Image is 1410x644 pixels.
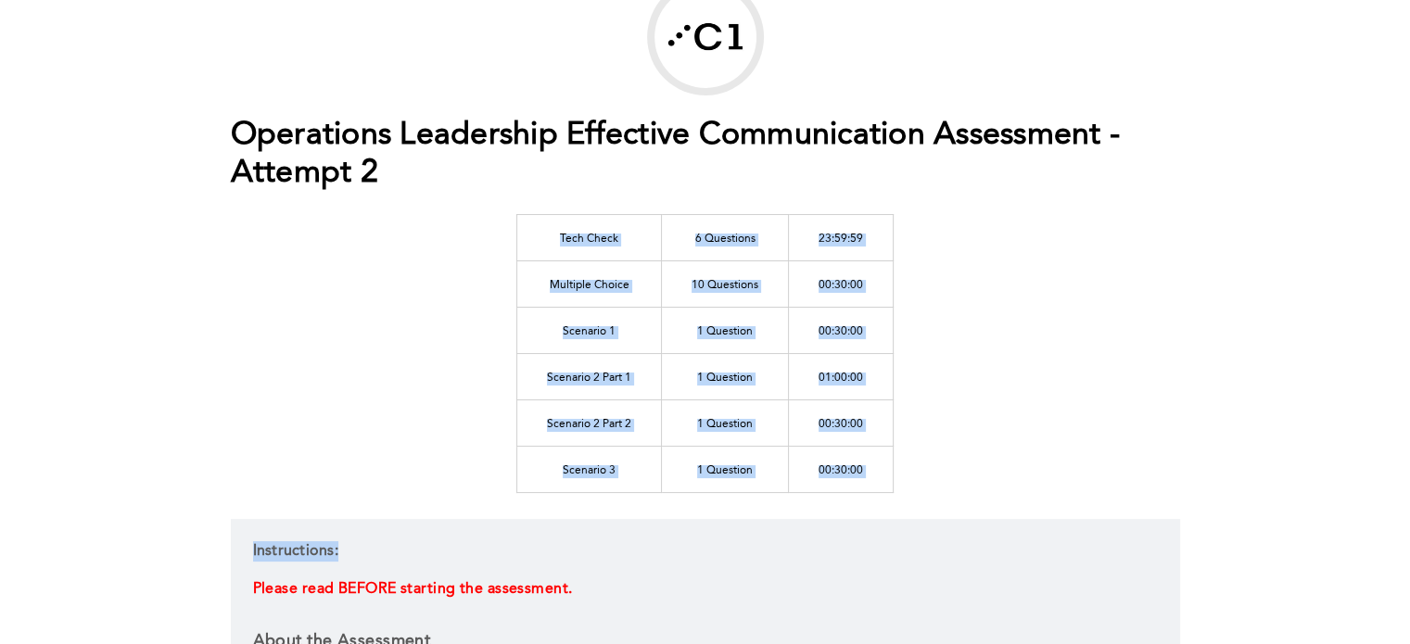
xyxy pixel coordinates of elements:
[662,446,789,492] td: 1 Question
[517,214,662,260] td: Tech Check
[662,353,789,399] td: 1 Question
[789,260,894,307] td: 00:30:00
[789,399,894,446] td: 00:30:00
[517,446,662,492] td: Scenario 3
[662,214,789,260] td: 6 Questions
[789,307,894,353] td: 00:30:00
[662,399,789,446] td: 1 Question
[253,582,573,597] span: Please read BEFORE starting the assessment.
[517,260,662,307] td: Multiple Choice
[789,214,894,260] td: 23:59:59
[517,307,662,353] td: Scenario 1
[662,307,789,353] td: 1 Question
[231,117,1180,193] h1: Operations Leadership Effective Communication Assessment - Attempt 2
[517,353,662,399] td: Scenario 2 Part 1
[662,260,789,307] td: 10 Questions
[789,353,894,399] td: 01:00:00
[517,399,662,446] td: Scenario 2 Part 2
[789,446,894,492] td: 00:30:00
